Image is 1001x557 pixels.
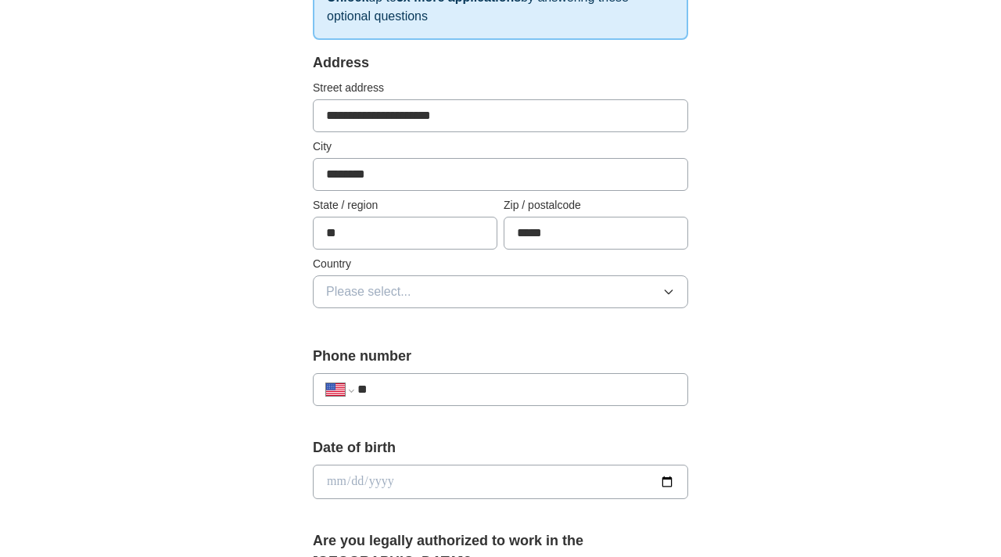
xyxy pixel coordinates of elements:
[313,138,688,155] label: City
[313,80,688,96] label: Street address
[313,52,688,74] div: Address
[504,197,688,214] label: Zip / postalcode
[313,256,688,272] label: Country
[326,282,411,301] span: Please select...
[313,437,688,458] label: Date of birth
[313,346,688,367] label: Phone number
[313,197,497,214] label: State / region
[313,275,688,308] button: Please select...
